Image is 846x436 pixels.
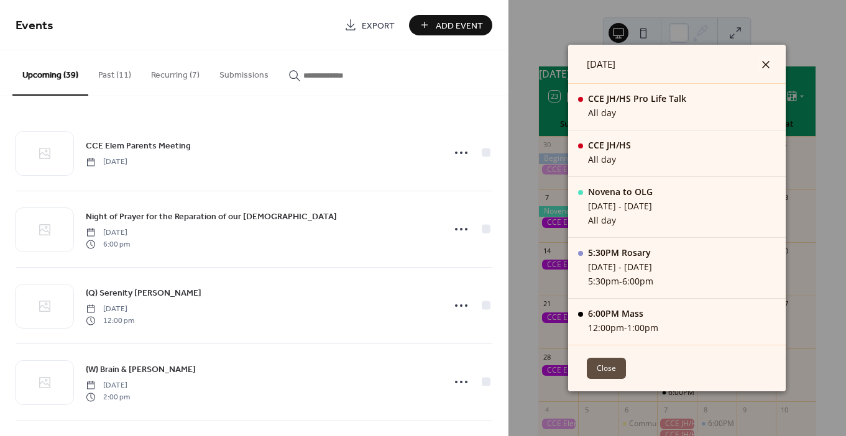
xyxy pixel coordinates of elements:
span: 6:00 pm [86,238,130,250]
div: [DATE] - [DATE] [588,261,653,273]
div: CCE JH/HS Pro Life Talk [588,93,686,104]
div: All day [588,153,631,165]
span: Night of Prayer for the Reparation of our [DEMOGRAPHIC_DATA] [86,211,337,224]
span: - [619,275,622,287]
button: Past (11) [88,50,141,94]
span: (Q) Serenity [PERSON_NAME] [86,287,201,300]
a: (Q) Serenity [PERSON_NAME] [86,286,201,300]
button: Submissions [209,50,278,94]
span: [DATE] [86,227,130,238]
div: [DATE] - [DATE] [588,200,653,212]
span: Events [16,14,53,38]
button: Upcoming (39) [12,50,88,96]
div: All day [588,214,653,226]
div: 5:30PM Rosary [588,247,653,258]
div: CCE JH/HS [588,139,631,151]
span: 5:30pm [588,275,619,287]
span: 1:00pm [627,322,658,334]
span: [DATE] [86,157,127,168]
span: 12:00 pm [86,315,134,326]
span: (W) Brain & [PERSON_NAME] [86,363,196,376]
span: - [624,322,627,334]
a: (W) Brain & [PERSON_NAME] [86,362,196,376]
a: CCE Elem Parents Meeting [86,139,191,153]
a: Export [335,15,404,35]
span: [DATE] [587,57,615,71]
a: Night of Prayer for the Reparation of our [DEMOGRAPHIC_DATA] [86,209,337,224]
button: Close [587,358,626,379]
span: CCE Elem Parents Meeting [86,140,191,153]
button: Add Event [409,15,492,35]
div: Novena to OLG [588,186,653,198]
span: 6:00pm [622,275,653,287]
div: All day [588,107,686,119]
span: Export [362,19,395,32]
button: Recurring (7) [141,50,209,94]
div: 6:00PM Mass [588,307,658,319]
span: [DATE] [86,304,134,315]
span: Add Event [436,19,483,32]
span: 12:00pm [588,322,624,334]
span: 2:00 pm [86,391,130,402]
span: [DATE] [86,380,130,391]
